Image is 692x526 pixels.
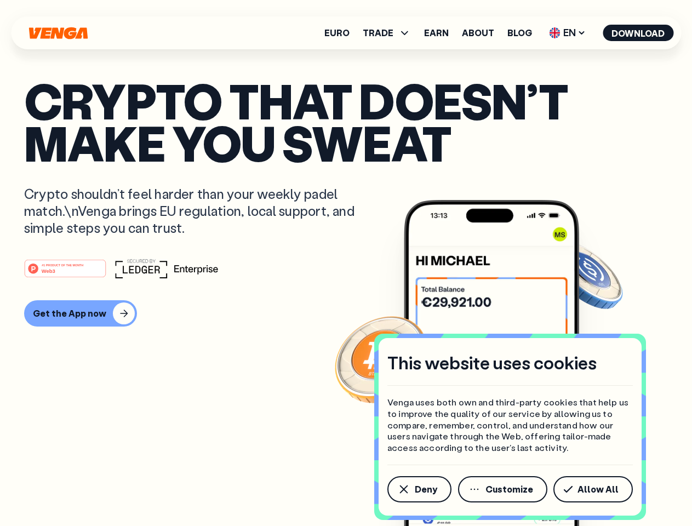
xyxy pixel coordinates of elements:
a: Euro [324,28,350,37]
button: Allow All [553,476,633,502]
p: Venga uses both own and third-party cookies that help us to improve the quality of our service by... [387,397,633,454]
img: flag-uk [549,27,560,38]
tspan: Web3 [42,267,55,273]
button: Deny [387,476,451,502]
button: Customize [458,476,547,502]
a: About [462,28,494,37]
p: Crypto shouldn’t feel harder than your weekly padel match.\nVenga brings EU regulation, local sup... [24,185,370,237]
span: TRADE [363,28,393,37]
a: Blog [507,28,532,37]
span: Allow All [577,485,619,494]
img: USDC coin [546,236,625,315]
span: EN [545,24,590,42]
p: Crypto that doesn’t make you sweat [24,79,668,163]
a: Get the App now [24,300,668,327]
span: Customize [485,485,533,494]
span: TRADE [363,26,411,39]
a: Earn [424,28,449,37]
img: Bitcoin [333,310,431,408]
button: Download [603,25,673,41]
svg: Home [27,27,89,39]
div: Get the App now [33,308,106,319]
span: Deny [415,485,437,494]
tspan: #1 PRODUCT OF THE MONTH [42,263,83,266]
a: #1 PRODUCT OF THE MONTHWeb3 [24,266,106,280]
h4: This website uses cookies [387,351,597,374]
button: Get the App now [24,300,137,327]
